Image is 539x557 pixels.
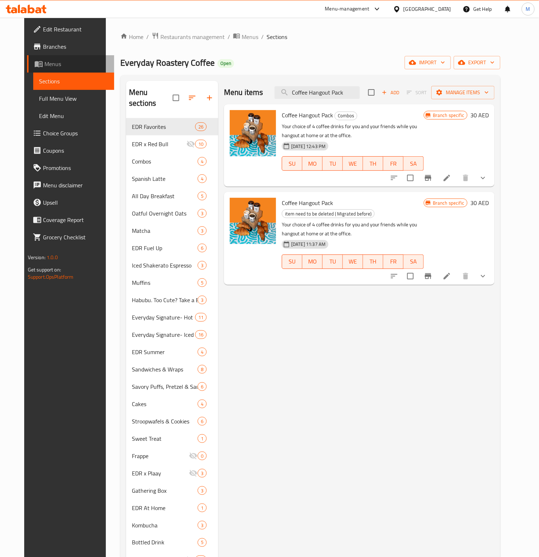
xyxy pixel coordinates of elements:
[457,267,474,285] button: delete
[282,254,302,269] button: SU
[132,192,198,200] span: All Day Breakfast
[198,261,207,270] div: items
[404,254,424,269] button: SA
[242,32,258,41] span: Menus
[282,210,374,218] span: item need to be deleted ( Migrated before)
[474,169,492,187] button: show more
[43,129,108,138] span: Choice Groups
[325,5,370,13] div: Menu-management
[325,256,340,267] span: TU
[383,156,404,171] button: FR
[198,227,206,234] span: 3
[282,220,424,238] p: Your choice of 4 coffee drinks for you and your friends while you hangout at home or at the office.
[198,417,207,426] div: items
[198,522,206,529] span: 3
[198,278,207,287] div: items
[285,256,299,267] span: SU
[43,164,108,172] span: Promotions
[198,279,206,286] span: 5
[189,469,198,478] svg: Inactive section
[120,32,500,42] nav: breadcrumb
[404,156,424,171] button: SA
[195,331,206,338] span: 16
[132,434,198,443] div: Sweet Treat
[126,361,218,378] div: Sandwiches & Wraps8
[198,469,207,478] div: items
[302,156,323,171] button: MO
[228,32,230,41] li: /
[132,365,198,374] span: Sandwiches & Wraps
[198,226,207,235] div: items
[33,73,114,90] a: Sections
[198,435,206,442] span: 1
[44,60,108,68] span: Menus
[132,348,198,356] span: EDR Summer
[126,447,218,465] div: Frappe0
[126,309,218,326] div: Everyday Signature- Hot11
[27,229,114,246] a: Grocery Checklist
[198,486,207,495] div: items
[126,499,218,517] div: EDR At Home1
[403,269,418,284] span: Select to update
[443,174,451,182] a: Edit menu item
[198,418,206,425] span: 6
[184,89,201,106] span: Sort sections
[126,413,218,430] div: Stroopwafels & Cookies6
[160,32,225,41] span: Restaurants management
[132,330,195,339] span: Everyday Signature- Iced
[198,383,206,390] span: 6
[410,58,445,67] span: import
[343,254,363,269] button: WE
[39,94,108,103] span: Full Menu View
[132,313,195,322] span: Everyday Signature- Hot
[346,158,360,169] span: WE
[198,539,206,546] span: 5
[27,142,114,159] a: Coupons
[195,313,207,322] div: items
[132,122,195,131] span: EDR Favorites
[198,192,207,200] div: items
[132,296,198,304] div: Habubu. Too Cute? Take a Bite!
[43,181,108,190] span: Menu disclaimer
[126,326,218,343] div: Everyday Signature- Iced16
[305,158,320,169] span: MO
[195,141,206,148] span: 10
[198,434,207,443] div: items
[335,112,357,120] div: Combos
[27,159,114,177] a: Promotions
[126,170,218,187] div: Spanish Latte4
[261,32,264,41] li: /
[198,453,206,460] span: 0
[126,118,218,135] div: EDR Favorites26
[526,5,530,13] span: M
[27,55,114,73] a: Menus
[443,272,451,280] a: Edit menu item
[132,382,198,391] div: Savory Puffs, Pretzel & Sausage Rolls
[233,32,258,42] a: Menus
[132,400,198,408] span: Cakes
[198,209,207,218] div: items
[132,226,198,235] span: Matcha
[126,222,218,239] div: Matcha3
[198,401,206,408] span: 4
[198,452,207,460] div: items
[195,330,207,339] div: items
[288,143,328,150] span: [DATE] 12:43 PM
[132,244,198,252] span: EDR Fuel Up
[132,174,198,183] div: Spanish Latte
[195,123,206,130] span: 26
[132,261,198,270] div: Iced Shakerato Espresso
[126,482,218,499] div: Gathering Box3
[126,465,218,482] div: EDR x Plaay3
[132,504,198,512] div: EDR At Home
[132,452,189,460] span: Frappe
[27,38,114,55] a: Branches
[33,107,114,125] a: Edit Menu
[198,487,206,494] span: 3
[126,153,218,170] div: Combos4
[27,125,114,142] a: Choice Groups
